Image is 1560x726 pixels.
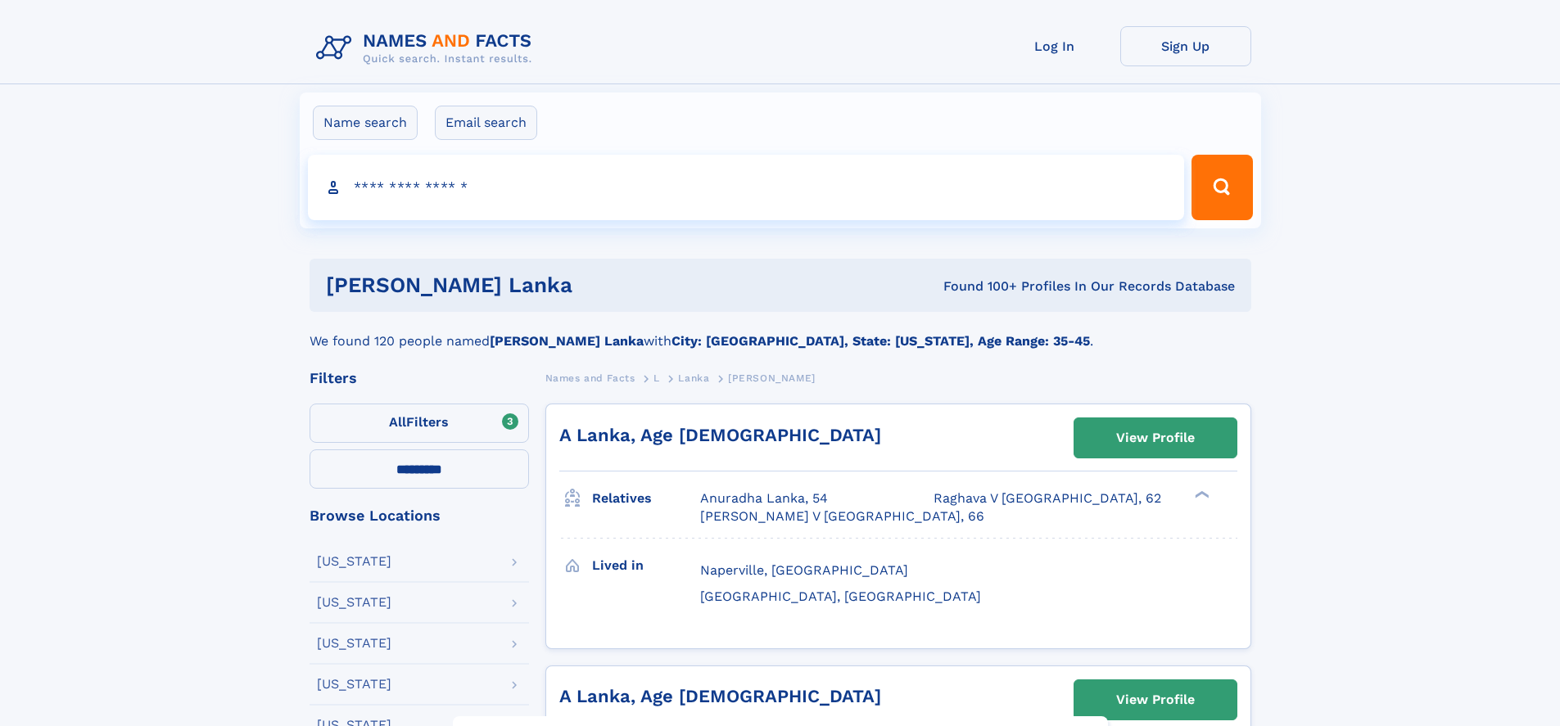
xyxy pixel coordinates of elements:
div: [US_STATE] [317,596,391,609]
a: L [653,368,660,388]
a: View Profile [1074,680,1237,719]
span: L [653,372,660,384]
div: View Profile [1116,419,1195,457]
b: [PERSON_NAME] Lanka [490,333,644,349]
span: All [389,414,406,430]
span: Naperville, [GEOGRAPHIC_DATA] [700,562,908,578]
span: [GEOGRAPHIC_DATA], [GEOGRAPHIC_DATA] [700,588,981,604]
label: Name search [313,106,418,140]
a: Sign Up [1120,26,1251,66]
img: Logo Names and Facts [310,26,545,70]
label: Filters [310,404,529,443]
a: A Lanka, Age [DEMOGRAPHIC_DATA] [559,425,881,445]
div: ❯ [1191,489,1210,500]
span: [PERSON_NAME] [728,372,816,384]
a: Raghava V [GEOGRAPHIC_DATA], 62 [934,489,1161,507]
div: [US_STATE] [317,637,391,650]
h1: [PERSON_NAME] Lanka [326,275,758,295]
div: [US_STATE] [317,555,391,568]
div: View Profile [1116,681,1195,719]
div: Found 100+ Profiles In Our Records Database [757,277,1235,295]
div: [US_STATE] [317,678,391,691]
button: Search Button [1191,155,1252,220]
h3: Lived in [592,552,700,579]
a: A Lanka, Age [DEMOGRAPHIC_DATA] [559,686,881,706]
label: Email search [435,106,537,140]
h3: Relatives [592,485,700,512]
a: Names and Facts [545,368,635,388]
a: [PERSON_NAME] V [GEOGRAPHIC_DATA], 66 [700,507,984,525]
div: Filters [310,371,529,386]
div: Browse Locations [310,508,529,523]
b: City: [GEOGRAPHIC_DATA], State: [US_STATE], Age Range: 35-45 [671,333,1090,349]
div: We found 120 people named with . [310,312,1251,351]
span: Lanka [678,372,709,384]
a: Lanka [678,368,709,388]
input: search input [308,155,1185,220]
a: Log In [989,26,1120,66]
a: Anuradha Lanka, 54 [700,489,828,507]
a: View Profile [1074,418,1237,458]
